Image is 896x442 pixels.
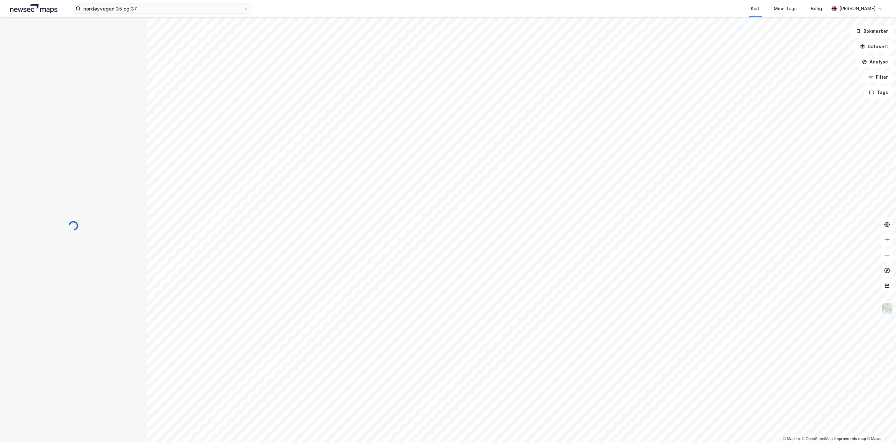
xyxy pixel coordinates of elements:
[783,437,801,441] a: Mapbox
[863,71,893,84] button: Filter
[68,221,78,231] img: spinner.a6d8c91a73a9ac5275cf975e30b51cfb.svg
[864,86,893,99] button: Tags
[881,303,893,315] img: Z
[864,411,896,442] div: Kontrollprogram for chat
[802,437,833,441] a: OpenStreetMap
[850,25,893,38] button: Bokmerker
[855,40,893,53] button: Datasett
[751,5,760,12] div: Kart
[864,411,896,442] iframe: Chat Widget
[774,5,797,12] div: Mine Tags
[839,5,876,12] div: [PERSON_NAME]
[834,437,866,441] a: Improve this map
[856,55,893,68] button: Analyse
[10,4,57,13] img: logo.a4113a55bc3d86da70a041830d287a7e.svg
[81,4,243,13] input: Søk på adresse, matrikkel, gårdeiere, leietakere eller personer
[811,5,822,12] div: Bolig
